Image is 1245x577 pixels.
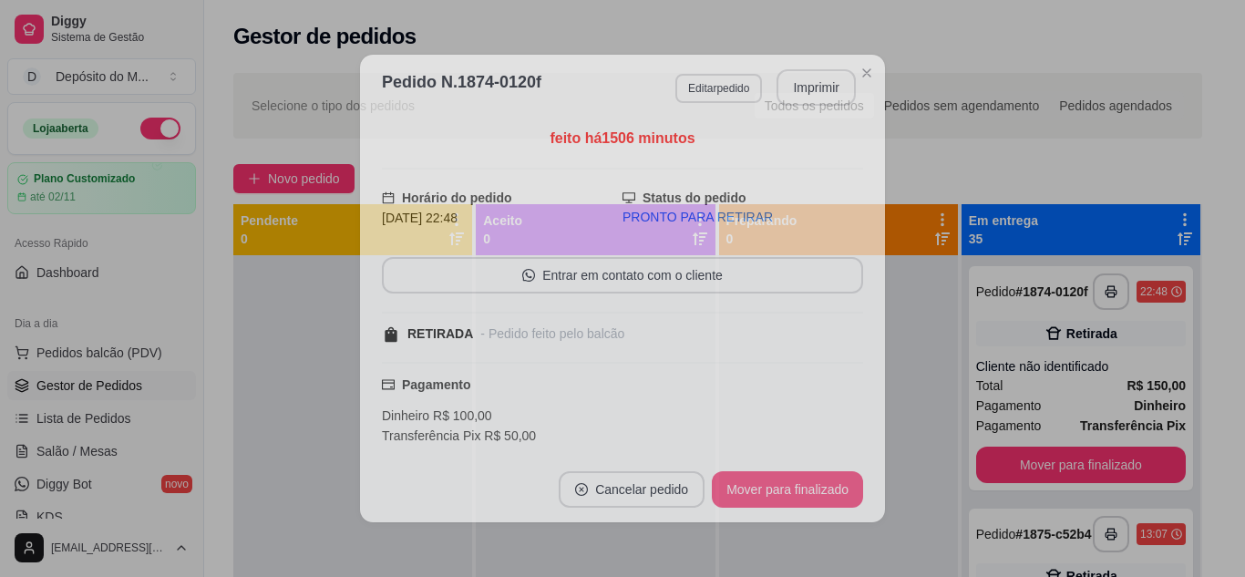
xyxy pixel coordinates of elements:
span: calendar [382,191,395,204]
strong: Pagamento [402,377,470,392]
span: feito há 1506 minutos [550,130,695,146]
span: credit-card [382,378,395,391]
span: [DATE] 22:48 [382,211,458,225]
button: Imprimir [777,69,856,106]
div: PRONTO PARA RETIRAR [622,208,863,227]
span: Dinheiro [382,408,429,423]
button: close-circleCancelar pedido [559,471,705,508]
div: RETIRADA [407,325,473,344]
button: Mover para finalizado [712,471,863,508]
strong: Status do pedido [643,191,746,205]
div: - Pedido feito pelo balcão [480,325,624,344]
strong: Horário do pedido [402,191,512,205]
span: whats-app [522,269,535,282]
button: Close [852,58,881,88]
span: desktop [622,191,635,204]
h3: Pedido N. 1874-0120f [382,69,541,106]
span: close-circle [575,483,588,496]
button: Editarpedido [675,74,762,103]
span: R$ 50,00 [480,428,536,443]
span: R$ 100,00 [429,408,492,423]
button: whats-appEntrar em contato com o cliente [382,257,863,294]
span: Transferência Pix [382,428,480,443]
